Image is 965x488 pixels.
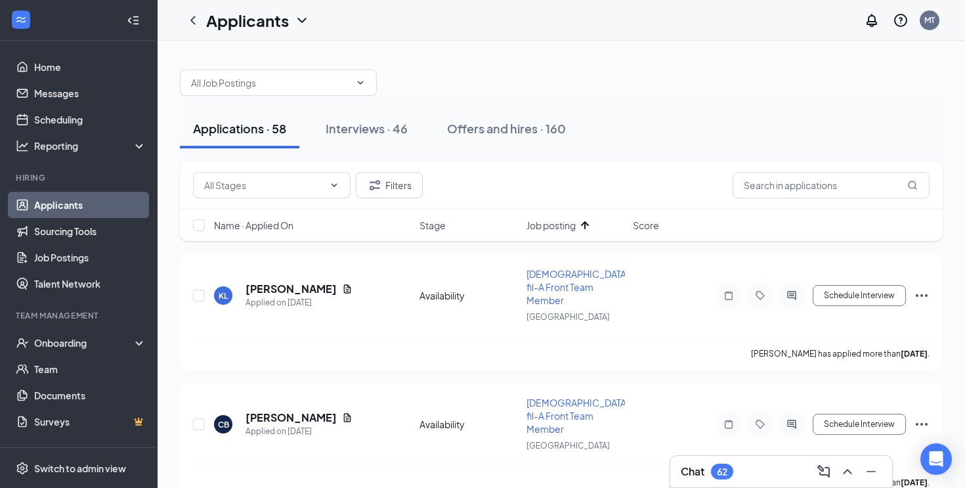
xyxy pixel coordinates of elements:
button: Filter Filters [356,172,423,198]
span: Stage [419,219,446,232]
span: [DEMOGRAPHIC_DATA]-fil-A Front Team Member [526,397,633,435]
span: [GEOGRAPHIC_DATA] [526,312,610,322]
h5: [PERSON_NAME] [246,410,337,425]
svg: WorkstreamLogo [14,13,28,26]
div: Onboarding [34,336,135,349]
svg: ChevronUp [840,464,855,479]
div: Availability [419,418,519,431]
a: Sourcing Tools [34,218,146,244]
a: SurveysCrown [34,409,146,435]
a: Talent Network [34,271,146,297]
b: [DATE] [901,349,928,359]
div: Hiring [16,172,144,183]
svg: Collapse [127,14,140,27]
div: MT [924,14,935,26]
svg: ChevronDown [355,78,366,88]
div: Interviews · 46 [326,120,408,137]
input: Search in applications [733,172,930,198]
div: Switch to admin view [34,462,126,475]
svg: ChevronDown [294,12,310,28]
svg: ComposeMessage [816,464,832,479]
b: [DATE] [901,477,928,487]
a: Documents [34,382,146,409]
a: Messages [34,80,146,106]
div: Applications · 58 [193,120,286,137]
svg: Analysis [16,139,29,152]
span: [GEOGRAPHIC_DATA] [526,441,610,451]
svg: MagnifyingGlass [907,180,918,190]
button: Minimize [861,461,882,482]
svg: Filter [367,177,383,193]
svg: Settings [16,462,29,475]
svg: ArrowUp [577,217,593,233]
div: KL [219,290,228,301]
div: Availability [419,289,519,302]
svg: Tag [752,419,768,430]
svg: ChevronDown [329,180,339,190]
div: Offers and hires · 160 [447,120,566,137]
button: Schedule Interview [813,414,906,435]
div: Reporting [34,139,147,152]
div: Applied on [DATE] [246,425,353,438]
div: Applied on [DATE] [246,296,353,309]
a: Home [34,54,146,80]
p: [PERSON_NAME] has applied more than . [751,348,930,359]
h1: Applicants [206,9,289,32]
svg: Note [721,290,737,301]
svg: Note [721,419,737,430]
div: 62 [717,466,727,477]
svg: QuestionInfo [893,12,909,28]
svg: Tag [752,290,768,301]
h3: Chat [681,464,704,479]
h5: [PERSON_NAME] [246,282,337,296]
span: [DEMOGRAPHIC_DATA]-fil-A Front Team Member [526,268,633,306]
button: ChevronUp [837,461,858,482]
svg: Ellipses [914,288,930,303]
a: Applicants [34,192,146,218]
svg: Notifications [864,12,880,28]
svg: ChevronLeft [185,12,201,28]
input: All Stages [204,178,324,192]
a: Job Postings [34,244,146,271]
svg: ActiveChat [784,419,800,430]
svg: Ellipses [914,416,930,432]
span: Score [633,219,659,232]
svg: Document [342,284,353,294]
div: Team Management [16,310,144,321]
svg: Document [342,412,353,423]
input: All Job Postings [191,76,350,90]
span: Name · Applied On [214,219,293,232]
div: Open Intercom Messenger [920,443,952,475]
svg: UserCheck [16,336,29,349]
span: Job posting [526,219,576,232]
button: Schedule Interview [813,285,906,306]
svg: ActiveChat [784,290,800,301]
a: Scheduling [34,106,146,133]
button: ComposeMessage [813,461,834,482]
svg: Minimize [863,464,879,479]
div: CB [218,419,229,430]
a: Team [34,356,146,382]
